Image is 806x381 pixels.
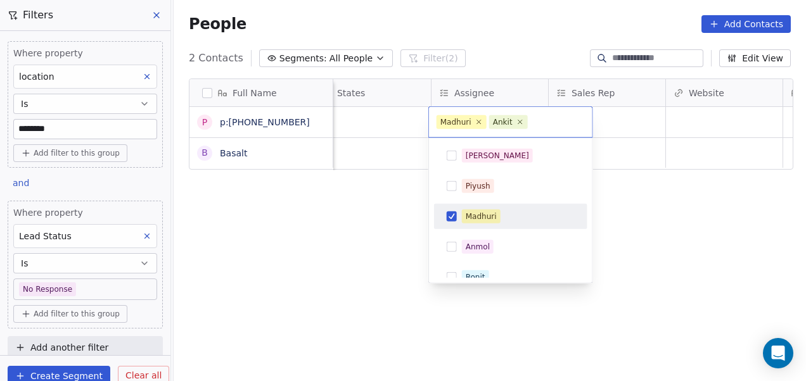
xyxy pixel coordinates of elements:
div: Ankit [493,116,513,128]
div: Piyush [466,180,490,192]
div: Madhuri [440,116,471,128]
div: Ronit [466,272,485,283]
div: Madhuri [466,211,497,222]
div: [PERSON_NAME] [466,150,529,161]
div: Anmol [466,241,490,253]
